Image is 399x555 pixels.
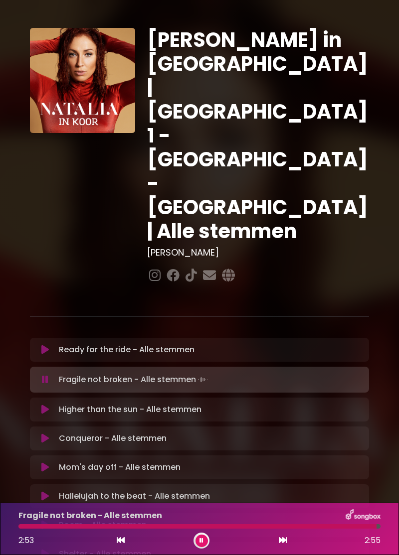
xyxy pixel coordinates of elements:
[18,535,34,546] span: 2:53
[59,432,167,444] p: Conqueror - Alle stemmen
[196,373,210,387] img: waveform4.gif
[30,28,135,133] img: YTVS25JmS9CLUqXqkEhs
[147,247,369,258] h3: [PERSON_NAME]
[365,535,381,547] span: 2:55
[346,509,381,522] img: songbox-logo-white.png
[59,344,195,356] p: Ready for the ride - Alle stemmen
[59,490,210,502] p: Hallelujah to the beat - Alle stemmen
[147,28,369,243] h1: [PERSON_NAME] in [GEOGRAPHIC_DATA] | [GEOGRAPHIC_DATA] 1 - [GEOGRAPHIC_DATA] - [GEOGRAPHIC_DATA] ...
[18,510,162,522] p: Fragile not broken - Alle stemmen
[59,404,201,416] p: Higher than the sun - Alle stemmen
[59,373,210,387] p: Fragile not broken - Alle stemmen
[59,461,181,473] p: Mom's day off - Alle stemmen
